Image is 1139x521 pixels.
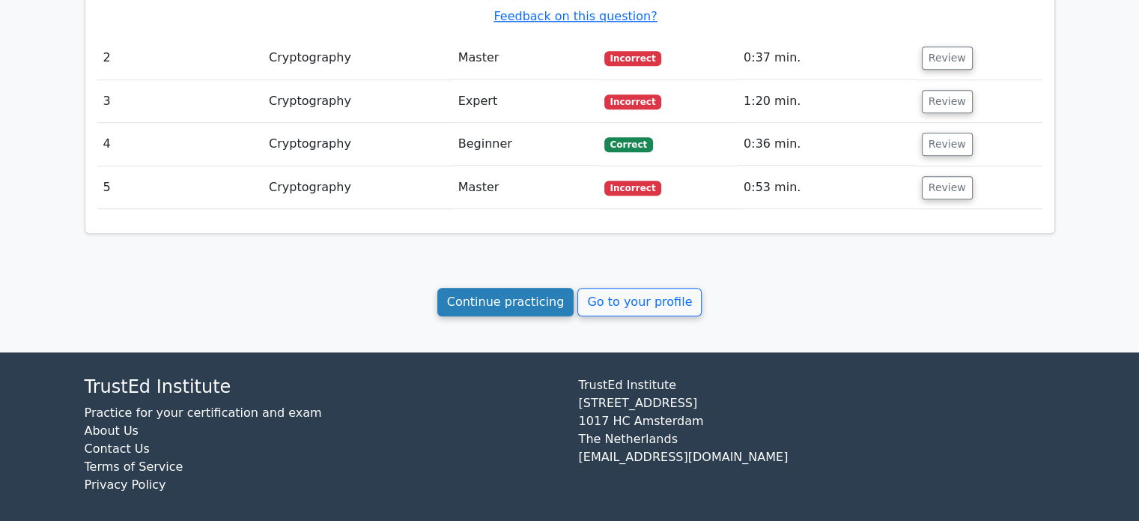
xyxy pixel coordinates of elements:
td: 0:36 min. [738,123,916,166]
a: Privacy Policy [85,478,166,492]
button: Review [922,133,973,156]
td: 5 [97,166,264,209]
button: Review [922,90,973,113]
td: Beginner [452,123,598,166]
a: Continue practicing [437,288,574,316]
span: Incorrect [604,51,662,66]
a: Feedback on this question? [493,9,657,23]
td: 4 [97,123,264,166]
td: Expert [452,80,598,123]
span: Incorrect [604,181,662,196]
td: 0:37 min. [738,37,916,79]
td: 1:20 min. [738,80,916,123]
td: 0:53 min. [738,166,916,209]
td: Master [452,166,598,209]
td: 3 [97,80,264,123]
button: Review [922,46,973,70]
a: Contact Us [85,442,150,456]
a: Practice for your certification and exam [85,406,322,420]
a: About Us [85,424,139,438]
td: Cryptography [263,166,452,209]
a: Go to your profile [577,288,702,316]
td: Cryptography [263,123,452,166]
td: Cryptography [263,37,452,79]
td: Master [452,37,598,79]
a: Terms of Service [85,460,183,474]
h4: TrustEd Institute [85,376,561,398]
span: Correct [604,137,653,152]
button: Review [922,176,973,199]
td: Cryptography [263,80,452,123]
span: Incorrect [604,94,662,109]
td: 2 [97,37,264,79]
div: TrustEd Institute [STREET_ADDRESS] 1017 HC Amsterdam The Netherlands [EMAIL_ADDRESS][DOMAIN_NAME] [570,376,1064,506]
